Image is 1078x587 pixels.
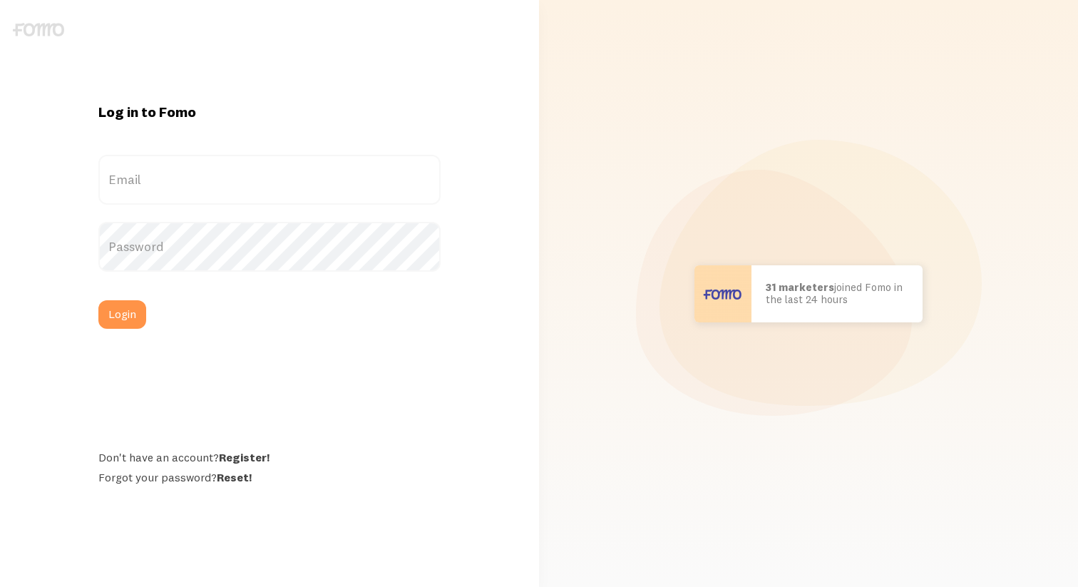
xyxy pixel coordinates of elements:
label: Email [98,155,441,205]
img: Fomo avatar [642,265,699,322]
img: User avatar [694,265,751,322]
h1: Log in to Fomo [98,103,441,121]
b: 31 marketers [766,280,834,294]
div: Forgot your password? [98,470,441,484]
a: Register! [219,450,269,464]
p: joined Fomo in the last 24 hours [766,282,908,305]
div: Don't have an account? [98,450,441,464]
img: fomo-logo-gray-b99e0e8ada9f9040e2984d0d95b3b12da0074ffd48d1e5cb62ac37fc77b0b268.svg [13,23,64,36]
a: Reset! [217,470,252,484]
label: Password [98,222,441,272]
button: Login [98,300,146,329]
